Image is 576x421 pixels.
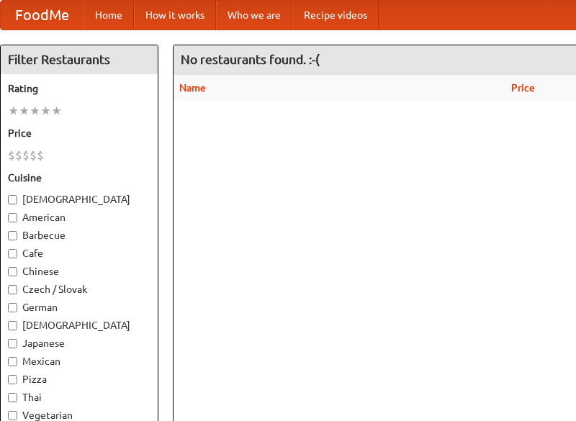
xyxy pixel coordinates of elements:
label: Czech / Slovak [8,282,150,296]
li: $ [8,148,15,163]
input: Czech / Slovak [8,285,17,294]
li: ★ [30,103,40,119]
label: Cafe [8,246,150,261]
input: Cafe [8,249,17,258]
h5: Price [8,126,150,140]
input: Vegetarian [8,411,17,420]
a: Recipe videos [292,1,379,30]
label: American [8,210,150,225]
input: Pizza [8,375,17,384]
a: How it works [134,1,216,30]
li: $ [22,148,30,163]
label: Chinese [8,264,150,279]
label: Japanese [8,336,150,350]
a: FoodMe [1,1,84,30]
h5: Rating [8,81,150,96]
input: German [8,303,17,312]
input: Chinese [8,267,17,276]
li: ★ [51,103,62,119]
li: ★ [40,103,51,119]
ng-pluralize: No restaurants found. :-( [181,53,320,66]
li: $ [37,148,44,163]
label: Pizza [8,372,150,386]
input: [DEMOGRAPHIC_DATA] [8,195,17,204]
label: [DEMOGRAPHIC_DATA] [8,192,150,207]
input: Japanese [8,339,17,348]
input: Mexican [8,357,17,366]
label: [DEMOGRAPHIC_DATA] [8,318,150,332]
a: Who we are [216,1,292,30]
li: ★ [19,103,30,119]
label: German [8,300,150,314]
li: $ [30,148,37,163]
a: Price [511,82,535,94]
h4: Filter Restaurants [1,45,158,74]
label: Mexican [8,354,150,368]
li: $ [15,148,22,163]
input: American [8,213,17,222]
li: ★ [8,103,19,119]
a: Home [84,1,134,30]
input: Thai [8,393,17,402]
input: Barbecue [8,231,17,240]
label: Barbecue [8,228,150,243]
a: Name [179,82,206,94]
input: [DEMOGRAPHIC_DATA] [8,321,17,330]
h5: Cuisine [8,171,150,185]
label: Thai [8,390,150,404]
